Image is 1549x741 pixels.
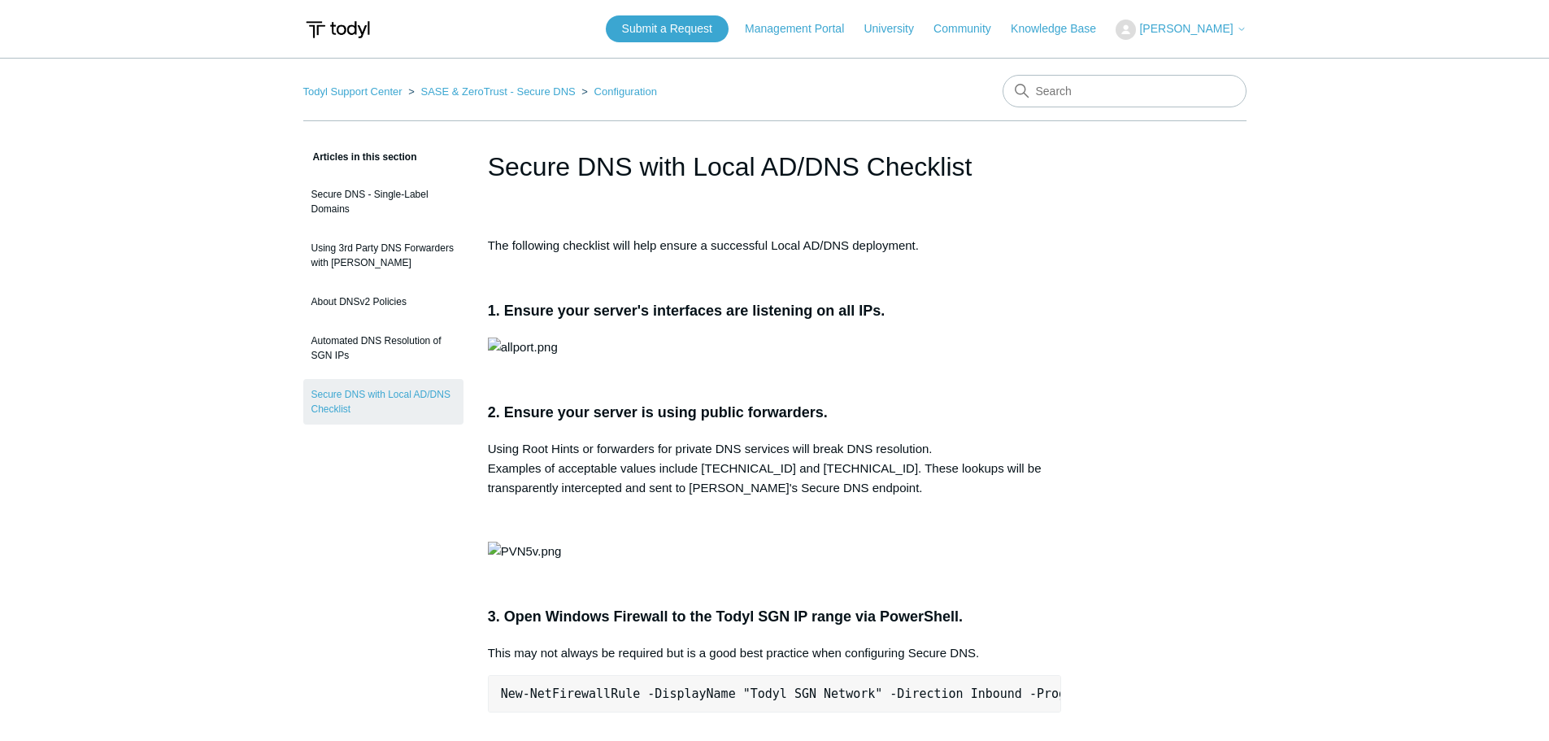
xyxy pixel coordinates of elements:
a: Using 3rd Party DNS Forwarders with [PERSON_NAME] [303,233,463,278]
span: Articles in this section [303,151,417,163]
a: Knowledge Base [1011,20,1112,37]
a: Configuration [594,85,657,98]
span: [PERSON_NAME] [1139,22,1233,35]
input: Search [1003,75,1247,107]
h3: 1. Ensure your server's interfaces are listening on all IPs. [488,299,1062,323]
a: About DNSv2 Policies [303,286,463,317]
a: Submit a Request [606,15,729,42]
p: This may not always be required but is a good best practice when configuring Secure DNS. [488,643,1062,663]
a: SASE & ZeroTrust - Secure DNS [420,85,575,98]
h1: Secure DNS with Local AD/DNS Checklist [488,147,1062,186]
li: Configuration [578,85,657,98]
img: Todyl Support Center Help Center home page [303,15,372,45]
pre: New-NetFirewallRule -DisplayName "Todyl SGN Network" -Direction Inbound -Program Any -LocalAddres... [488,675,1062,713]
a: Secure DNS with Local AD/DNS Checklist [303,379,463,425]
p: The following checklist will help ensure a successful Local AD/DNS deployment. [488,236,1062,255]
li: SASE & ZeroTrust - Secure DNS [405,85,578,98]
a: Todyl Support Center [303,85,402,98]
img: PVN5v.png [488,542,562,561]
h3: 2. Ensure your server is using public forwarders. [488,401,1062,425]
a: University [864,20,929,37]
a: Secure DNS - Single-Label Domains [303,179,463,224]
img: allport.png [488,338,558,357]
h3: 3. Open Windows Firewall to the Todyl SGN IP range via PowerShell. [488,605,1062,629]
button: [PERSON_NAME] [1116,20,1246,40]
a: Management Portal [745,20,860,37]
li: Todyl Support Center [303,85,406,98]
p: Using Root Hints or forwarders for private DNS services will break DNS resolution. Examples of ac... [488,439,1062,498]
a: Community [933,20,1007,37]
a: Automated DNS Resolution of SGN IPs [303,325,463,371]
